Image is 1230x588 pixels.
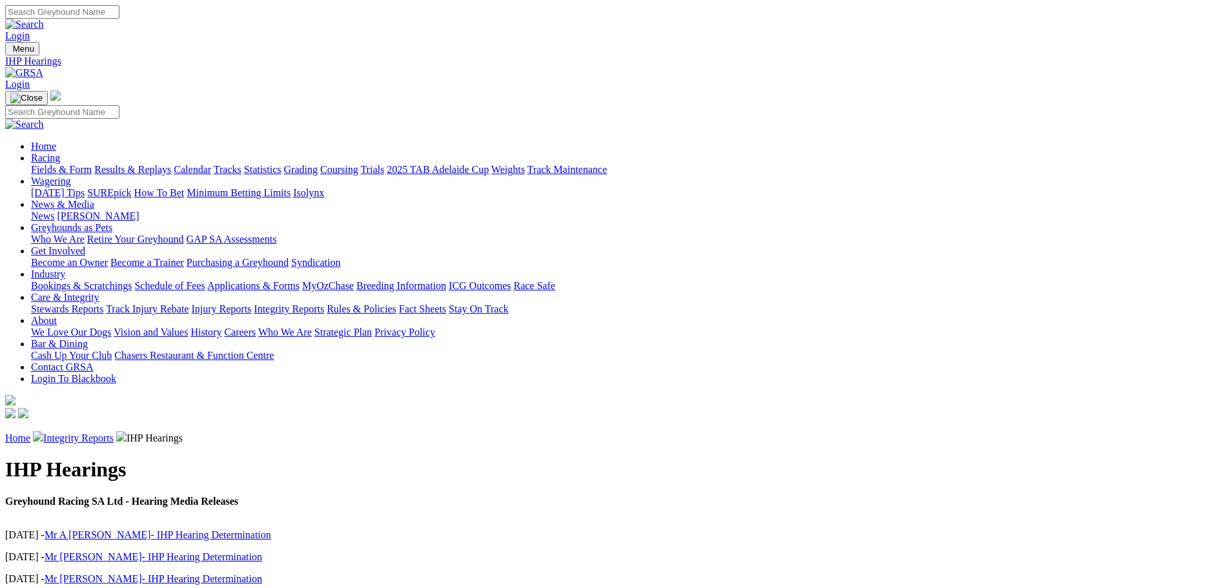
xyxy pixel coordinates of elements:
[45,573,262,584] a: Mr [PERSON_NAME]- IHP Hearing Determination
[31,280,132,291] a: Bookings & Scratchings
[31,315,57,326] a: About
[190,327,221,338] a: History
[87,187,131,198] a: SUREpick
[174,164,211,175] a: Calendar
[5,408,15,418] img: facebook.svg
[187,187,291,198] a: Minimum Betting Limits
[31,199,94,210] a: News & Media
[491,164,525,175] a: Weights
[31,361,93,372] a: Contact GRSA
[33,431,43,441] img: chevron-right.svg
[110,257,184,268] a: Become a Trainer
[5,431,1225,444] p: IHP Hearings
[31,141,56,152] a: Home
[31,210,54,221] a: News
[302,280,354,291] a: MyOzChase
[528,164,607,175] a: Track Maintenance
[449,303,508,314] a: Stay On Track
[31,187,85,198] a: [DATE] Tips
[31,303,103,314] a: Stewards Reports
[31,257,1225,269] div: Get Involved
[5,529,1225,541] p: [DATE] -
[5,42,39,56] button: Toggle navigation
[374,327,435,338] a: Privacy Policy
[31,234,85,245] a: Who We Are
[327,303,396,314] a: Rules & Policies
[291,257,340,268] a: Syndication
[50,90,61,101] img: logo-grsa-white.png
[94,164,171,175] a: Results & Replays
[5,5,119,19] input: Search
[43,432,114,443] a: Integrity Reports
[214,164,241,175] a: Tracks
[187,234,277,245] a: GAP SA Assessments
[18,408,28,418] img: twitter.svg
[293,187,324,198] a: Isolynx
[31,176,71,187] a: Wagering
[5,19,44,30] img: Search
[5,56,1225,67] a: IHP Hearings
[31,292,99,303] a: Care & Integrity
[114,350,274,361] a: Chasers Restaurant & Function Centre
[31,210,1225,222] div: News & Media
[513,280,555,291] a: Race Safe
[244,164,282,175] a: Statistics
[45,529,271,540] a: Mr A [PERSON_NAME]- IHP Hearing Determination
[314,327,372,338] a: Strategic Plan
[5,30,30,41] a: Login
[5,458,1225,482] h1: IHP Hearings
[187,257,289,268] a: Purchasing a Greyhound
[134,187,185,198] a: How To Bet
[31,187,1225,199] div: Wagering
[13,44,34,54] span: Menu
[254,303,324,314] a: Integrity Reports
[31,303,1225,315] div: Care & Integrity
[449,280,511,291] a: ICG Outcomes
[399,303,446,314] a: Fact Sheets
[5,573,1225,585] p: [DATE] -
[31,327,1225,338] div: About
[224,327,256,338] a: Careers
[5,67,43,79] img: GRSA
[5,105,119,119] input: Search
[360,164,384,175] a: Trials
[31,350,1225,361] div: Bar & Dining
[258,327,312,338] a: Who We Are
[5,79,30,90] a: Login
[387,164,489,175] a: 2025 TAB Adelaide Cup
[45,551,262,562] a: Mr [PERSON_NAME]- IHP Hearing Determination
[106,303,189,314] a: Track Injury Rebate
[31,350,112,361] a: Cash Up Your Club
[31,338,88,349] a: Bar & Dining
[31,222,112,233] a: Greyhounds as Pets
[356,280,446,291] a: Breeding Information
[31,234,1225,245] div: Greyhounds as Pets
[284,164,318,175] a: Grading
[31,327,111,338] a: We Love Our Dogs
[5,91,48,105] button: Toggle navigation
[5,496,238,507] strong: Greyhound Racing SA Ltd - Hearing Media Releases
[320,164,358,175] a: Coursing
[134,280,205,291] a: Schedule of Fees
[5,119,44,130] img: Search
[87,234,184,245] a: Retire Your Greyhound
[31,152,60,163] a: Racing
[5,551,1225,563] p: [DATE] -
[31,280,1225,292] div: Industry
[5,432,30,443] a: Home
[116,431,127,441] img: chevron-right.svg
[31,269,65,279] a: Industry
[31,164,1225,176] div: Racing
[5,395,15,405] img: logo-grsa-white.png
[57,210,139,221] a: [PERSON_NAME]
[31,164,92,175] a: Fields & Form
[207,280,300,291] a: Applications & Forms
[31,257,108,268] a: Become an Owner
[114,327,188,338] a: Vision and Values
[10,93,43,103] img: Close
[31,245,85,256] a: Get Involved
[31,373,116,384] a: Login To Blackbook
[191,303,251,314] a: Injury Reports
